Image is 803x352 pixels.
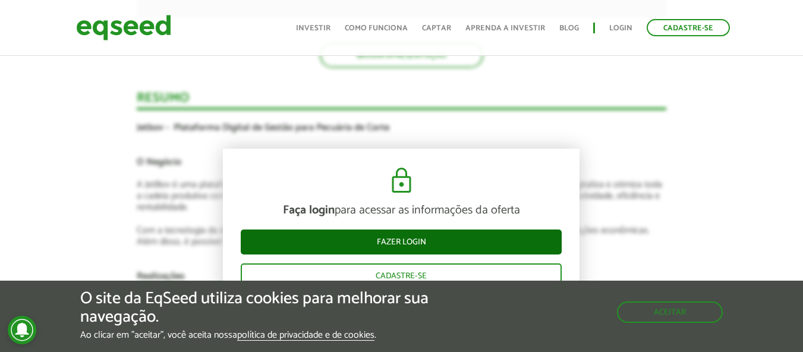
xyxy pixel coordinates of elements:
a: Cadastre-se [241,263,562,288]
a: Login [609,24,632,32]
a: política de privacidade e de cookies [237,331,374,341]
p: para acessar as informações da oferta [241,203,562,218]
a: Como funciona [345,24,408,32]
img: EqSeed [76,12,171,43]
a: Investir [296,24,330,32]
p: Ao clicar em "aceitar", você aceita nossa . [80,329,465,341]
img: cadeado.svg [387,166,416,195]
a: Blog [559,24,579,32]
a: Aprenda a investir [465,24,545,32]
a: Captar [422,24,451,32]
button: Aceitar [617,301,723,323]
h5: O site da EqSeed utiliza cookies para melhorar sua navegação. [80,290,465,326]
strong: Faça login [283,200,335,220]
a: Cadastre-se [647,19,730,36]
a: Fazer login [241,230,562,254]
